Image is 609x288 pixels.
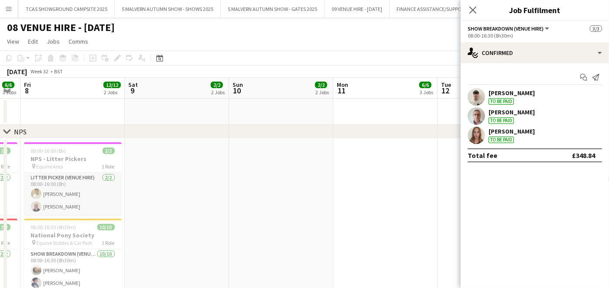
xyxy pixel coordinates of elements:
[115,0,221,17] button: 5 MALVERN AUTUMN SHOW - SHOWS 2025
[47,38,60,45] span: Jobs
[489,98,514,105] div: To be paid
[19,0,115,17] button: TCAS SHOWGROUND CAMPSITE 2025
[468,151,497,160] div: Total fee
[24,155,122,163] h3: NPS - Litter Pickers
[14,127,27,136] div: NPS
[211,82,223,88] span: 2/2
[489,117,514,124] div: To be paid
[37,240,92,246] span: Equine Stables & Car Park
[24,81,31,89] span: Fri
[468,25,544,32] span: Show Breakdown (Venue Hire)
[3,89,16,96] div: 3 Jobs
[29,68,51,75] span: Week 32
[390,0,475,17] button: FINANCE ASSISTANCE/SUPPORT
[420,89,433,96] div: 3 Jobs
[31,147,66,154] span: 08:00-16:00 (8h)
[23,86,31,96] span: 8
[65,36,92,47] a: Comms
[103,147,115,154] span: 2/2
[211,89,225,96] div: 2 Jobs
[441,81,451,89] span: Tue
[325,0,390,17] button: 09 VENUE HIRE - [DATE]
[103,82,121,88] span: 12/12
[24,173,122,215] app-card-role: Litter Picker (Venue Hire)2/208:00-16:00 (8h)[PERSON_NAME][PERSON_NAME]
[128,81,138,89] span: Sat
[43,36,63,47] a: Jobs
[24,36,41,47] a: Edit
[7,38,19,45] span: View
[335,86,348,96] span: 11
[337,81,348,89] span: Mon
[24,142,122,215] app-job-card: 08:00-16:00 (8h)2/2NPS - Litter Pickers Equine Area1 RoleLitter Picker (Venue Hire)2/208:00-16:00...
[489,108,535,116] div: [PERSON_NAME]
[97,224,115,230] span: 10/10
[419,82,431,88] span: 6/6
[102,163,115,170] span: 1 Role
[461,4,609,16] h3: Job Fulfilment
[2,82,14,88] span: 6/6
[468,32,602,39] div: 08:00-16:30 (8h30m)
[489,127,535,135] div: [PERSON_NAME]
[440,86,451,96] span: 12
[231,86,243,96] span: 10
[54,68,63,75] div: BST
[31,224,76,230] span: 08:00-16:30 (8h30m)
[315,89,329,96] div: 2 Jobs
[7,67,27,76] div: [DATE]
[104,89,120,96] div: 2 Jobs
[489,137,514,143] div: To be paid
[468,25,551,32] button: Show Breakdown (Venue Hire)
[37,163,64,170] span: Equine Area
[7,21,115,34] h1: 08 VENUE HIRE - [DATE]
[28,38,38,45] span: Edit
[68,38,88,45] span: Comms
[3,36,23,47] a: View
[102,240,115,246] span: 1 Role
[315,82,327,88] span: 2/2
[461,42,609,63] div: Confirmed
[590,25,602,32] span: 3/3
[233,81,243,89] span: Sun
[24,231,122,239] h3: National Pony Society
[572,151,595,160] div: £348.84
[127,86,138,96] span: 9
[221,0,325,17] button: 5 MALVERN AUTUMN SHOW - GATES 2025
[489,89,535,97] div: [PERSON_NAME]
